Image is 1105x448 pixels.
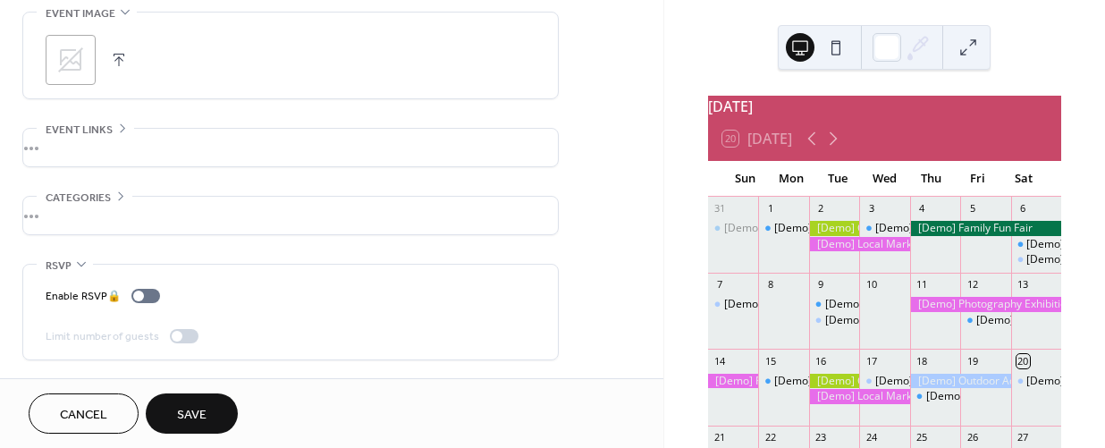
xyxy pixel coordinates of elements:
[910,297,1061,312] div: [Demo] Photography Exhibition
[29,393,139,434] button: Cancel
[865,354,878,368] div: 17
[910,389,960,404] div: [Demo] Morning Yoga Bliss
[713,278,727,292] div: 7
[46,327,159,346] div: Limit number of guests
[861,161,907,197] div: Wed
[708,374,758,389] div: [Demo] Photography Exhibition
[809,221,859,236] div: [Demo] Gardening Workshop
[865,431,878,444] div: 24
[23,197,558,234] div: •••
[713,202,727,216] div: 31
[763,278,777,292] div: 8
[769,161,815,197] div: Mon
[910,221,1061,236] div: [Demo] Family Fun Fair
[859,221,909,236] div: [Demo] Morning Yoga Bliss
[46,189,111,207] span: Categories
[926,389,1062,404] div: [Demo] Morning Yoga Bliss
[763,431,777,444] div: 22
[865,202,878,216] div: 3
[758,374,808,389] div: [Demo] Morning Yoga Bliss
[713,431,727,444] div: 21
[774,374,910,389] div: [Demo] Morning Yoga Bliss
[814,202,828,216] div: 2
[763,202,777,216] div: 1
[915,354,929,368] div: 18
[708,221,758,236] div: [Demo] Morning Yoga Bliss
[825,297,961,312] div: [Demo] Morning Yoga Bliss
[814,278,828,292] div: 9
[960,313,1010,328] div: [Demo] Morning Yoga Bliss
[915,278,929,292] div: 11
[809,237,910,252] div: [Demo] Local Market
[966,202,979,216] div: 5
[177,406,207,425] span: Save
[146,393,238,434] button: Save
[1011,374,1061,389] div: [Demo] Open Mic Night
[1016,354,1030,368] div: 20
[1000,161,1047,197] div: Sat
[825,313,959,328] div: [Demo] Seniors' Social Tea
[724,221,860,236] div: [Demo] Morning Yoga Bliss
[865,278,878,292] div: 10
[46,4,115,23] span: Event image
[724,297,867,312] div: [Demo] Book Club Gathering
[60,406,107,425] span: Cancel
[954,161,1000,197] div: Fri
[814,161,861,197] div: Tue
[809,374,859,389] div: [Demo] Gardening Workshop
[966,431,979,444] div: 26
[46,257,72,275] span: RSVP
[1016,202,1030,216] div: 6
[708,96,1061,117] div: [DATE]
[875,374,1029,389] div: [Demo] Culinary Cooking Class
[809,297,859,312] div: [Demo] Morning Yoga Bliss
[910,374,1011,389] div: [Demo] Outdoor Adventure Day
[907,161,954,197] div: Thu
[859,374,909,389] div: [Demo] Culinary Cooking Class
[774,221,903,236] div: [Demo] Fitness Bootcamp
[1016,431,1030,444] div: 27
[915,431,929,444] div: 25
[915,202,929,216] div: 4
[46,35,96,85] div: ;
[708,297,758,312] div: [Demo] Book Club Gathering
[966,354,979,368] div: 19
[763,354,777,368] div: 15
[1011,237,1061,252] div: [Demo] Morning Yoga Bliss
[814,431,828,444] div: 23
[46,121,113,139] span: Event links
[875,221,1011,236] div: [Demo] Morning Yoga Bliss
[713,354,727,368] div: 14
[814,354,828,368] div: 16
[1011,252,1061,267] div: [Demo] Open Mic Night
[1016,278,1030,292] div: 13
[966,278,979,292] div: 12
[809,313,859,328] div: [Demo] Seniors' Social Tea
[722,161,769,197] div: Sun
[758,221,808,236] div: [Demo] Fitness Bootcamp
[23,129,558,166] div: •••
[809,389,910,404] div: [Demo] Local Market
